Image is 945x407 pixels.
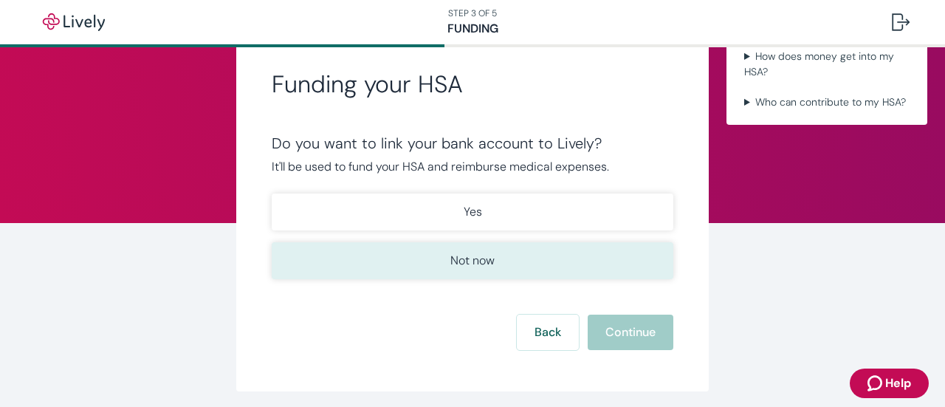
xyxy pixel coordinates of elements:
[32,13,115,31] img: Lively
[272,194,673,230] button: Yes
[880,4,921,40] button: Log out
[850,369,929,398] button: Zendesk support iconHelp
[867,374,885,392] svg: Zendesk support icon
[517,315,579,350] button: Back
[272,69,673,99] h2: Funding your HSA
[464,203,482,221] p: Yes
[272,242,673,279] button: Not now
[738,92,915,113] summary: Who can contribute to my HSA?
[272,158,673,176] p: It'll be used to fund your HSA and reimburse medical expenses.
[450,252,495,270] p: Not now
[738,46,915,83] summary: How does money get into my HSA?
[272,134,673,152] div: Do you want to link your bank account to Lively?
[885,374,911,392] span: Help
